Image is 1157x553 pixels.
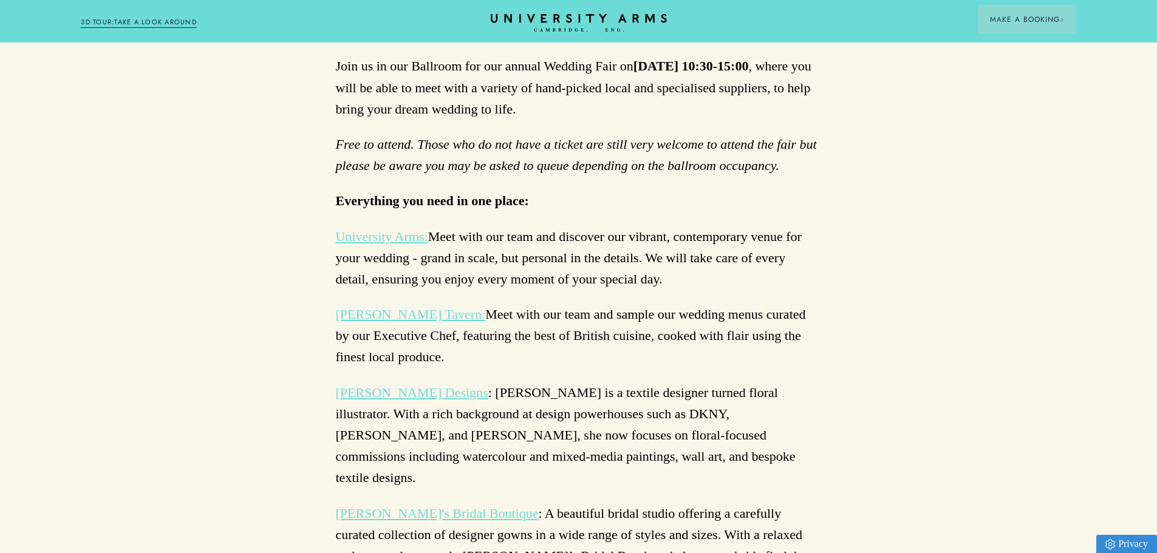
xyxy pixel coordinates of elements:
strong: [DATE] 10:30-15:00 [633,58,749,73]
em: Free to attend. Those who do not have a ticket are still very welcome to attend the fair but plea... [336,137,817,173]
img: Privacy [1105,539,1115,549]
a: [PERSON_NAME]'s Bridal Boutique [336,506,539,521]
a: University Arms [336,229,425,244]
a: 3D TOUR:TAKE A LOOK AROUND [81,17,197,28]
span: Make a Booking [990,14,1064,25]
a: Privacy [1096,535,1157,553]
p: Meet with our team and sample our wedding menus curated by our Executive Chef, featuring the best... [336,304,822,368]
p: Join us in our Ballroom for our annual Wedding Fair on , where you will be able to meet with a va... [336,55,822,120]
a: Home [491,14,667,33]
button: Make a BookingArrow icon [978,5,1076,34]
p: Meet with our team and discover our vibrant, contemporary venue for your wedding - grand in scale... [336,226,822,290]
img: Arrow icon [1060,18,1064,22]
p: : [PERSON_NAME] is a textile designer turned floral illustrator. With a rich background at design... [336,382,822,489]
a: [PERSON_NAME] Designs [336,385,488,400]
strong: Everything you need in one place: [336,193,529,208]
a: [PERSON_NAME] Tavern: [336,307,486,322]
a: : [425,229,428,244]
